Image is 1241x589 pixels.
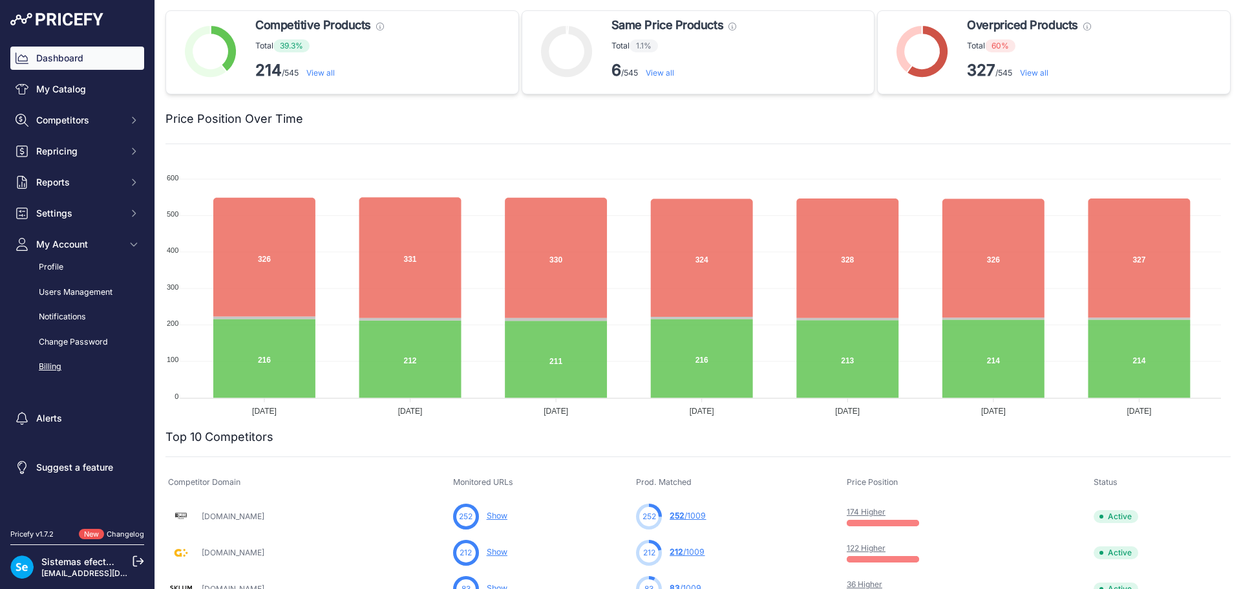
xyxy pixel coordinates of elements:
[690,407,714,416] tspan: [DATE]
[79,529,104,540] span: New
[1094,477,1118,487] span: Status
[36,207,121,220] span: Settings
[202,548,264,557] a: [DOMAIN_NAME]
[167,356,178,363] tspan: 100
[167,283,178,291] tspan: 300
[646,68,674,78] a: View all
[967,61,995,80] strong: 327
[643,547,655,559] span: 212
[107,530,144,539] a: Changelog
[611,60,736,81] p: /545
[985,39,1015,52] span: 60%
[544,407,568,416] tspan: [DATE]
[202,511,264,521] a: [DOMAIN_NAME]
[487,547,507,557] a: Show
[10,140,144,163] button: Repricing
[967,16,1077,34] span: Overpriced Products
[1020,68,1048,78] a: View all
[10,356,144,378] a: Billing
[10,233,144,256] button: My Account
[10,456,144,479] a: Suggest a feature
[273,39,310,52] span: 39.3%
[36,238,121,251] span: My Account
[847,579,882,589] a: 36 Higher
[967,39,1090,52] p: Total
[255,16,371,34] span: Competitive Products
[10,171,144,194] button: Reports
[10,13,103,26] img: Pricefy Logo
[630,39,658,52] span: 1.1%
[10,202,144,225] button: Settings
[1127,407,1152,416] tspan: [DATE]
[1094,510,1138,523] span: Active
[460,547,472,559] span: 212
[10,331,144,354] a: Change Password
[670,511,684,520] span: 252
[252,407,277,416] tspan: [DATE]
[167,319,178,327] tspan: 200
[642,511,656,522] span: 252
[611,61,621,80] strong: 6
[453,477,513,487] span: Monitored URLs
[255,39,384,52] p: Total
[10,47,144,70] a: Dashboard
[487,511,507,520] a: Show
[36,114,121,127] span: Competitors
[847,477,898,487] span: Price Position
[835,407,860,416] tspan: [DATE]
[10,306,144,328] a: Notifications
[167,174,178,182] tspan: 600
[670,511,706,520] a: 252/1009
[10,256,144,279] a: Profile
[636,477,692,487] span: Prod. Matched
[36,145,121,158] span: Repricing
[981,407,1006,416] tspan: [DATE]
[10,281,144,304] a: Users Management
[847,543,886,553] a: 122 Higher
[168,477,240,487] span: Competitor Domain
[398,407,423,416] tspan: [DATE]
[36,176,121,189] span: Reports
[459,511,472,522] span: 252
[41,556,128,567] a: Sistemas efectoLED
[165,428,273,446] h2: Top 10 Competitors
[175,392,178,400] tspan: 0
[255,61,282,80] strong: 214
[167,246,178,254] tspan: 400
[255,60,384,81] p: /545
[10,78,144,101] a: My Catalog
[41,568,176,578] a: [EMAIL_ADDRESS][DOMAIN_NAME]
[10,47,144,513] nav: Sidebar
[670,547,683,557] span: 212
[10,407,144,430] a: Alerts
[611,39,736,52] p: Total
[165,110,303,128] h2: Price Position Over Time
[967,60,1090,81] p: /545
[847,507,886,517] a: 174 Higher
[1094,546,1138,559] span: Active
[670,547,705,557] a: 212/1009
[611,16,723,34] span: Same Price Products
[10,529,54,540] div: Pricefy v1.7.2
[10,109,144,132] button: Competitors
[167,210,178,218] tspan: 500
[306,68,335,78] a: View all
